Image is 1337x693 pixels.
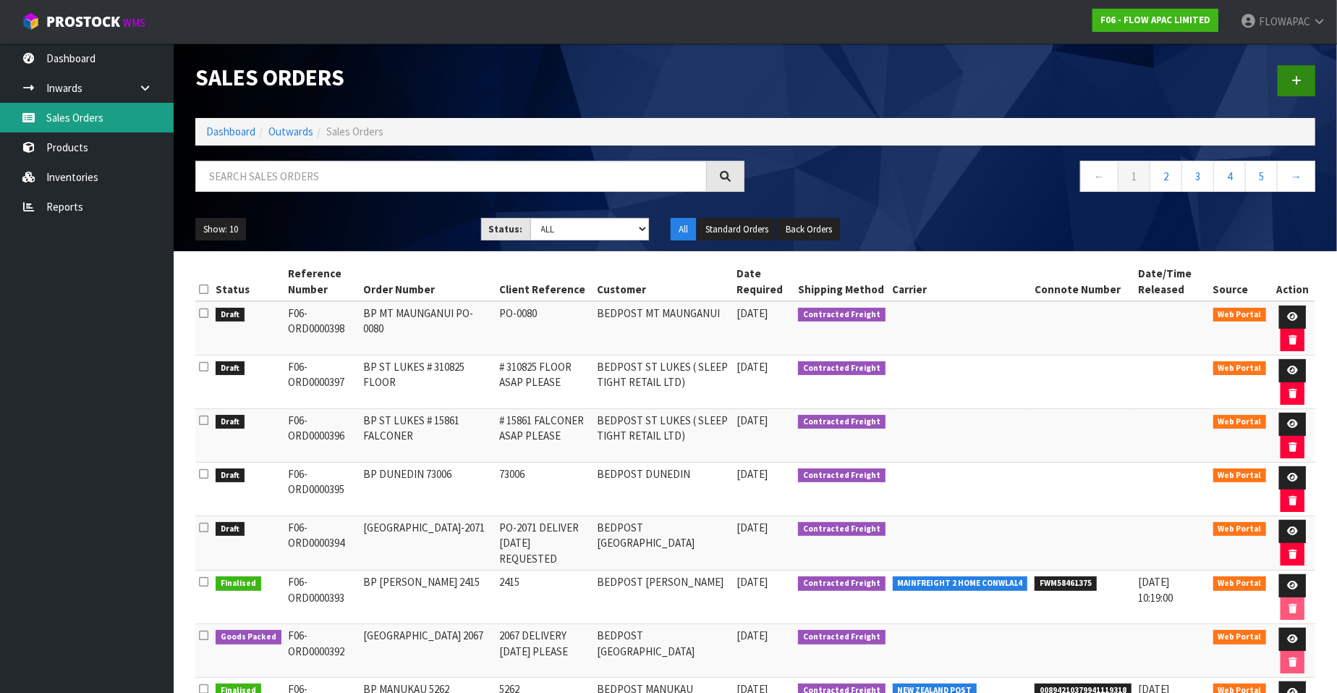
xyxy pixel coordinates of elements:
[798,576,886,591] span: Contracted Freight
[216,308,245,322] span: Draft
[1031,262,1135,301] th: Connote Number
[1213,308,1267,322] span: Web Portal
[593,516,733,571] td: BEDPOST [GEOGRAPHIC_DATA]
[216,630,281,644] span: Goods Packed
[1213,522,1267,537] span: Web Portal
[1080,161,1119,192] a: ←
[360,624,496,678] td: [GEOGRAPHIC_DATA] 2067
[268,125,313,138] a: Outwards
[1118,161,1150,192] a: 1
[1259,14,1310,28] span: FLOWAPAC
[206,125,255,138] a: Dashboard
[593,301,733,356] td: BEDPOST MT MAUNGANUI
[1213,469,1267,483] span: Web Portal
[1245,161,1278,192] a: 5
[22,12,40,30] img: cube-alt.png
[737,467,768,481] span: [DATE]
[195,65,744,91] h1: Sales Orders
[794,262,889,301] th: Shipping Method
[766,161,1315,196] nav: Page navigation
[496,409,593,463] td: # 15861 FALCONER ASAP PLEASE
[798,630,886,644] span: Contracted Freight
[798,415,886,429] span: Contracted Freight
[1181,161,1214,192] a: 3
[1270,262,1315,301] th: Action
[1150,161,1182,192] a: 2
[195,218,246,241] button: Show: 10
[798,361,886,376] span: Contracted Freight
[212,262,285,301] th: Status
[496,624,593,678] td: 2067 DELIVERY [DATE] PLEASE
[285,301,360,356] td: F06-ORD0000398
[285,571,360,624] td: F06-ORD0000393
[216,361,245,376] span: Draft
[489,223,523,235] strong: Status:
[778,218,840,241] button: Back Orders
[1210,262,1270,301] th: Source
[195,161,707,192] input: Search sales orders
[496,463,593,516] td: 73006
[593,624,733,678] td: BEDPOST [GEOGRAPHIC_DATA]
[285,262,360,301] th: Reference Number
[1035,576,1097,591] span: FWM58461375
[593,571,733,624] td: BEDPOST [PERSON_NAME]
[496,301,593,356] td: PO-0080
[1213,415,1267,429] span: Web Portal
[285,409,360,463] td: F06-ORD0000396
[285,356,360,409] td: F06-ORD0000397
[737,306,768,320] span: [DATE]
[593,409,733,463] td: BEDPOST ST LUKES ( SLEEP TIGHT RETAIL LTD)
[1100,14,1210,26] strong: F06 - FLOW APAC LIMITED
[46,12,120,31] span: ProStock
[360,262,496,301] th: Order Number
[496,571,593,624] td: 2415
[326,125,383,138] span: Sales Orders
[496,262,593,301] th: Client Reference
[889,262,1032,301] th: Carrier
[798,308,886,322] span: Contracted Freight
[1135,262,1210,301] th: Date/Time Released
[360,409,496,463] td: BP ST LUKES # 15861 FALCONER
[1213,630,1267,644] span: Web Portal
[737,575,768,589] span: [DATE]
[1213,161,1246,192] a: 4
[216,522,245,537] span: Draft
[1139,575,1173,604] span: [DATE] 10:19:00
[593,262,733,301] th: Customer
[360,516,496,571] td: [GEOGRAPHIC_DATA]-2071
[734,262,794,301] th: Date Required
[1277,161,1315,192] a: →
[360,356,496,409] td: BP ST LUKES # 310825 FLOOR
[360,571,496,624] td: BP [PERSON_NAME] 2415
[285,624,360,678] td: F06-ORD0000392
[496,356,593,409] td: # 310825 FLOOR ASAP PLEASE
[1213,576,1267,591] span: Web Portal
[798,522,886,537] span: Contracted Freight
[216,469,245,483] span: Draft
[737,360,768,374] span: [DATE]
[216,576,261,591] span: Finalised
[593,356,733,409] td: BEDPOST ST LUKES ( SLEEP TIGHT RETAIL LTD)
[360,463,496,516] td: BP DUNEDIN 73006
[737,629,768,642] span: [DATE]
[893,576,1028,591] span: MAINFREIGHT 2 HOME CONWLA14
[737,413,768,427] span: [DATE]
[1213,361,1267,376] span: Web Portal
[737,521,768,534] span: [DATE]
[593,463,733,516] td: BEDPOST DUNEDIN
[216,415,245,429] span: Draft
[123,16,145,30] small: WMS
[671,218,696,241] button: All
[496,516,593,571] td: PO-2071 DELIVER [DATE] REQUESTED
[697,218,776,241] button: Standard Orders
[285,463,360,516] td: F06-ORD0000395
[360,301,496,356] td: BP MT MAUNGANUI PO-0080
[798,469,886,483] span: Contracted Freight
[285,516,360,571] td: F06-ORD0000394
